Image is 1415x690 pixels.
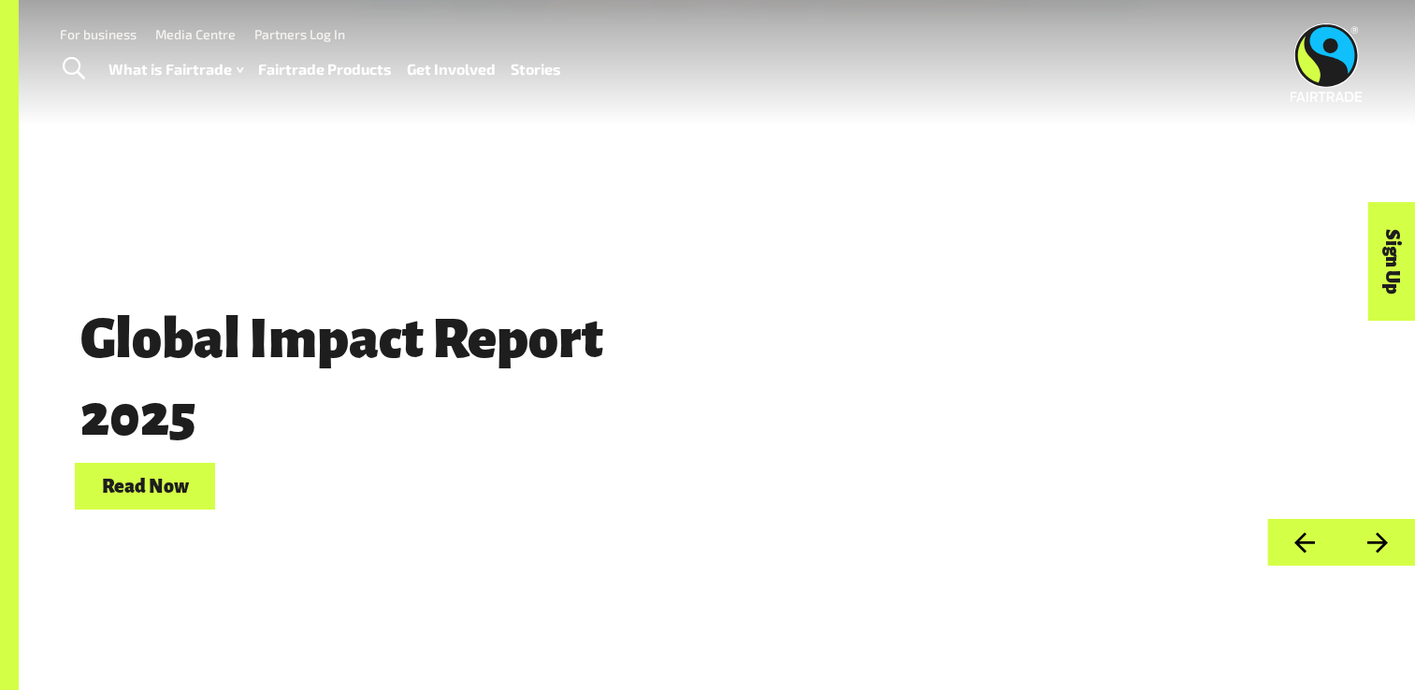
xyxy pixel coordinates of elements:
[51,46,96,93] a: Toggle Search
[1341,519,1415,567] button: Next
[75,463,215,510] a: Read Now
[511,56,561,83] a: Stories
[254,26,345,42] a: Partners Log In
[1291,23,1363,102] img: Fairtrade Australia New Zealand logo
[108,56,243,83] a: What is Fairtrade
[407,56,496,83] a: Get Involved
[258,56,392,83] a: Fairtrade Products
[75,309,610,447] span: Global Impact Report 2025
[155,26,236,42] a: Media Centre
[60,26,137,42] a: For business
[1267,519,1341,567] button: Previous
